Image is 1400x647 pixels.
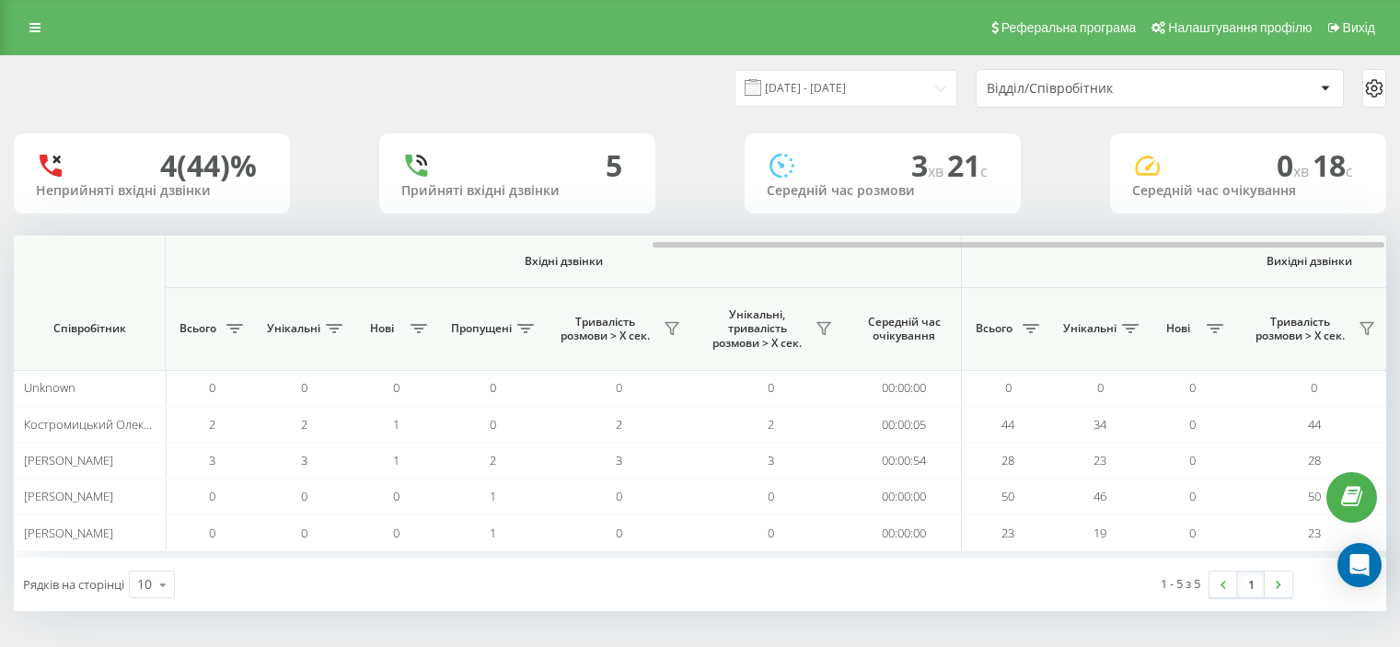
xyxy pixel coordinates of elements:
div: Відділ/Співробітник [987,81,1207,97]
span: 3 [911,145,947,185]
span: Костромицький Олександр [24,416,177,433]
span: 44 [1001,416,1014,433]
span: хв [1293,161,1313,181]
span: Співробітник [29,321,149,336]
span: Вхідні дзвінки [214,254,913,269]
td: 00:00:54 [847,443,962,479]
span: 2 [490,452,496,468]
span: 1 [490,488,496,504]
span: Реферальна програма [1001,20,1137,35]
span: Унікальні [1063,321,1117,336]
span: Пропущені [451,321,512,336]
span: 0 [301,379,307,396]
span: 0 [1189,525,1196,541]
span: 0 [209,488,215,504]
span: 1 [490,525,496,541]
span: 3 [301,452,307,468]
span: Унікальні [267,321,320,336]
span: 0 [209,379,215,396]
span: Unknown [24,379,75,396]
div: 4 (44)% [160,148,257,183]
span: 21 [947,145,988,185]
td: 00:00:00 [847,514,962,550]
span: c [1346,161,1353,181]
span: 0 [301,488,307,504]
div: Середній час розмови [767,183,999,199]
span: 0 [768,379,774,396]
span: 2 [616,416,622,433]
div: Неприйняті вхідні дзвінки [36,183,268,199]
span: хв [928,161,947,181]
span: 0 [1189,452,1196,468]
span: Нові [1155,321,1201,336]
span: 0 [301,525,307,541]
span: 0 [1097,379,1104,396]
span: 50 [1001,488,1014,504]
span: 3 [209,452,215,468]
span: 23 [1001,525,1014,541]
span: 0 [393,379,399,396]
span: 44 [1308,416,1321,433]
span: 46 [1093,488,1106,504]
span: 0 [768,525,774,541]
span: 23 [1308,525,1321,541]
span: 23 [1093,452,1106,468]
span: [PERSON_NAME] [24,452,113,468]
span: Унікальні, тривалість розмови > Х сек. [704,307,810,351]
span: 2 [301,416,307,433]
span: Нові [359,321,405,336]
span: Тривалість розмови > Х сек. [1247,315,1353,343]
span: c [980,161,988,181]
span: 1 [393,416,399,433]
span: Всього [175,321,221,336]
span: 0 [209,525,215,541]
span: 3 [768,452,774,468]
span: [PERSON_NAME] [24,525,113,541]
span: 2 [209,416,215,433]
span: 1 [393,452,399,468]
span: Всього [971,321,1017,336]
span: 0 [616,379,622,396]
div: 10 [137,575,152,594]
div: Середній час очікування [1132,183,1364,199]
td: 00:00:05 [847,406,962,442]
a: 1 [1237,572,1265,597]
span: 2 [768,416,774,433]
span: 28 [1308,452,1321,468]
span: 0 [768,488,774,504]
div: 1 - 5 з 5 [1161,574,1200,593]
span: 0 [616,488,622,504]
span: 0 [1189,488,1196,504]
div: Прийняті вхідні дзвінки [401,183,633,199]
span: 0 [490,379,496,396]
span: 0 [393,488,399,504]
span: 50 [1308,488,1321,504]
span: 0 [1189,416,1196,433]
span: Середній час очікування [861,315,947,343]
span: 18 [1313,145,1353,185]
span: Тривалість розмови > Х сек. [552,315,658,343]
div: Open Intercom Messenger [1337,543,1382,587]
td: 00:00:00 [847,370,962,406]
span: 34 [1093,416,1106,433]
span: Налаштування профілю [1168,20,1312,35]
span: 0 [1005,379,1012,396]
span: Вихід [1343,20,1375,35]
span: 0 [393,525,399,541]
span: 0 [1277,145,1313,185]
span: Рядків на сторінці [23,576,124,593]
span: 3 [616,452,622,468]
span: 0 [490,416,496,433]
span: 0 [1189,379,1196,396]
span: 28 [1001,452,1014,468]
span: 0 [1311,379,1317,396]
span: [PERSON_NAME] [24,488,113,504]
span: 0 [616,525,622,541]
td: 00:00:00 [847,479,962,514]
div: 5 [606,148,622,183]
span: 19 [1093,525,1106,541]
